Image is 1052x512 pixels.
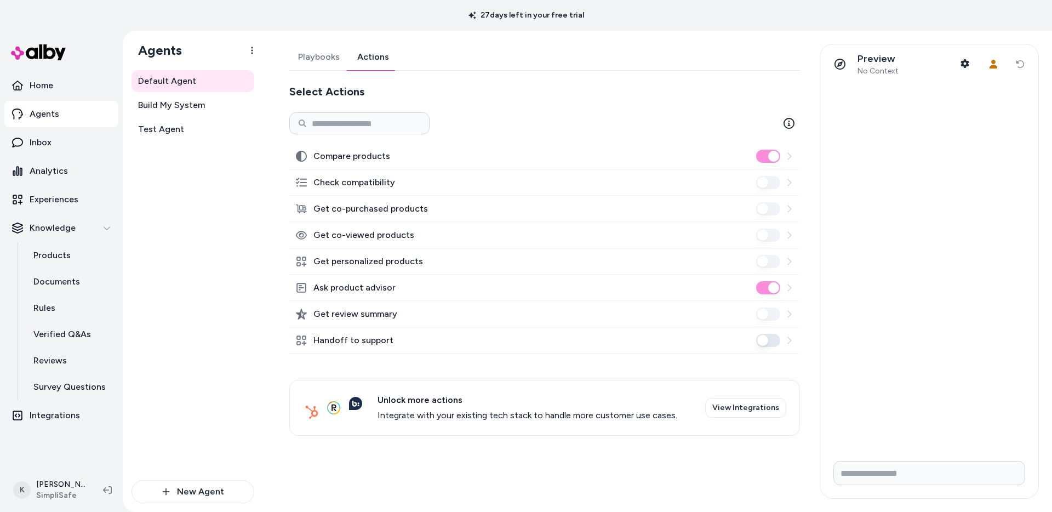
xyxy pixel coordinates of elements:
[313,308,397,321] label: Get review summary
[4,215,118,241] button: Knowledge
[13,481,31,499] span: K
[30,136,52,149] p: Inbox
[857,66,899,76] span: No Context
[131,70,254,92] a: Default Agent
[22,242,118,269] a: Products
[313,281,396,294] label: Ask product advisor
[131,94,254,116] a: Build My System
[705,398,786,418] a: View Integrations
[313,334,393,347] label: Handoff to support
[378,409,677,422] span: Integrate with your existing tech stack to handle more customer use cases.
[4,129,118,156] a: Inbox
[33,249,71,262] p: Products
[30,164,68,178] p: Analytics
[313,255,423,268] label: Get personalized products
[11,44,66,60] img: alby Logo
[289,84,800,99] h2: Select Actions
[4,402,118,429] a: Integrations
[378,394,677,407] span: Unlock more actions
[22,321,118,348] a: Verified Q&As
[4,101,118,127] a: Agents
[313,202,428,215] label: Get co-purchased products
[138,123,184,136] span: Test Agent
[22,348,118,374] a: Reviews
[36,479,85,490] p: [PERSON_NAME]
[833,461,1025,485] input: Write your prompt here
[30,409,80,422] p: Integrations
[22,269,118,295] a: Documents
[131,118,254,140] a: Test Agent
[22,374,118,400] a: Survey Questions
[4,158,118,184] a: Analytics
[131,480,254,503] button: New Agent
[33,328,91,341] p: Verified Q&As
[313,229,414,242] label: Get co-viewed products
[129,42,182,59] h1: Agents
[36,490,85,501] span: SimpliSafe
[289,44,348,70] a: Playbooks
[33,380,106,394] p: Survey Questions
[30,107,59,121] p: Agents
[7,473,94,508] button: K[PERSON_NAME]SimpliSafe
[138,99,205,112] span: Build My System
[462,10,591,21] p: 27 days left in your free trial
[22,295,118,321] a: Rules
[857,53,899,65] p: Preview
[4,72,118,99] a: Home
[30,79,53,92] p: Home
[4,186,118,213] a: Experiences
[313,176,395,189] label: Check compatibility
[33,354,67,367] p: Reviews
[348,44,398,70] a: Actions
[313,150,390,163] label: Compare products
[33,301,55,315] p: Rules
[138,75,196,88] span: Default Agent
[33,275,80,288] p: Documents
[30,193,78,206] p: Experiences
[30,221,76,235] p: Knowledge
